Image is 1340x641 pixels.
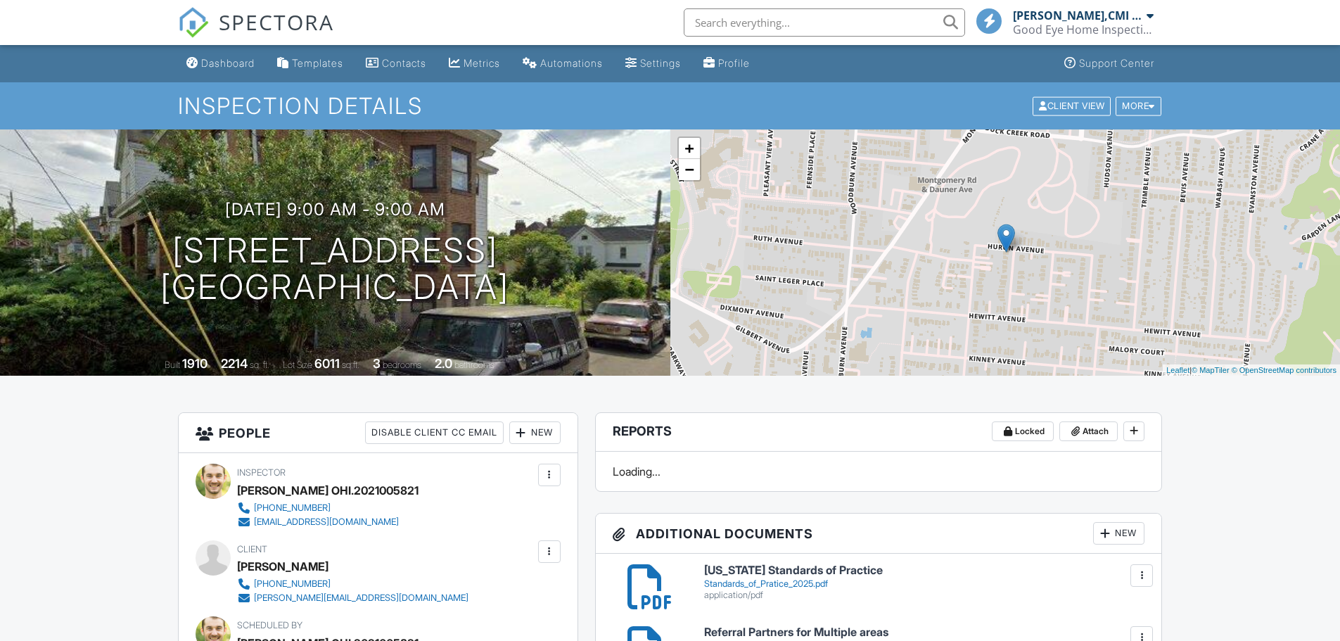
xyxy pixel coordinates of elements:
[704,578,1145,590] div: Standards_of_Pratice_2025.pdf
[182,356,208,371] div: 1910
[237,480,419,501] div: [PERSON_NAME] OHI.2021005821
[679,159,700,180] a: Zoom out
[254,516,399,528] div: [EMAIL_ADDRESS][DOMAIN_NAME]
[382,57,426,69] div: Contacts
[178,19,334,49] a: SPECTORA
[684,8,965,37] input: Search everything...
[1116,96,1161,115] div: More
[435,356,452,371] div: 2.0
[237,620,302,630] span: Scheduled By
[540,57,603,69] div: Automations
[620,51,687,77] a: Settings
[596,514,1162,554] h3: Additional Documents
[454,360,494,370] span: bathrooms
[1232,366,1336,374] a: © OpenStreetMap contributors
[181,51,260,77] a: Dashboard
[237,501,407,515] a: [PHONE_NUMBER]
[698,51,755,77] a: Company Profile
[1192,366,1230,374] a: © MapTiler
[254,592,468,604] div: [PERSON_NAME][EMAIL_ADDRESS][DOMAIN_NAME]
[237,556,328,577] div: [PERSON_NAME]
[237,591,468,605] a: [PERSON_NAME][EMAIL_ADDRESS][DOMAIN_NAME]
[237,467,286,478] span: Inspector
[342,360,359,370] span: sq.ft.
[237,515,407,529] a: [EMAIL_ADDRESS][DOMAIN_NAME]
[640,57,681,69] div: Settings
[360,51,432,77] a: Contacts
[201,57,255,69] div: Dashboard
[237,577,468,591] a: [PHONE_NUMBER]
[283,360,312,370] span: Lot Size
[1059,51,1160,77] a: Support Center
[178,7,209,38] img: The Best Home Inspection Software - Spectora
[1013,23,1154,37] div: Good Eye Home Inspections, Sewer Scopes & Mold Testing
[704,564,1145,600] a: [US_STATE] Standards of Practice Standards_of_Pratice_2025.pdf application/pdf
[1079,57,1154,69] div: Support Center
[221,356,248,371] div: 2214
[718,57,750,69] div: Profile
[464,57,500,69] div: Metrics
[1033,96,1111,115] div: Client View
[373,356,381,371] div: 3
[704,626,1145,639] h6: Referral Partners for Multiple areas
[383,360,421,370] span: bedrooms
[704,590,1145,601] div: application/pdf
[365,421,504,444] div: Disable Client CC Email
[1013,8,1143,23] div: [PERSON_NAME],CMI OHI.2019004720
[237,544,267,554] span: Client
[1163,364,1340,376] div: |
[178,94,1163,118] h1: Inspection Details
[704,564,1145,577] h6: [US_STATE] Standards of Practice
[254,502,331,514] div: [PHONE_NUMBER]
[179,413,578,453] h3: People
[165,360,180,370] span: Built
[679,138,700,159] a: Zoom in
[517,51,608,77] a: Automations (Basic)
[1093,522,1144,545] div: New
[219,7,334,37] span: SPECTORA
[509,421,561,444] div: New
[1031,100,1114,110] a: Client View
[1166,366,1189,374] a: Leaflet
[292,57,343,69] div: Templates
[160,232,509,307] h1: [STREET_ADDRESS] [GEOGRAPHIC_DATA]
[443,51,506,77] a: Metrics
[272,51,349,77] a: Templates
[254,578,331,590] div: [PHONE_NUMBER]
[225,200,445,219] h3: [DATE] 9:00 am - 9:00 am
[250,360,269,370] span: sq. ft.
[314,356,340,371] div: 6011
